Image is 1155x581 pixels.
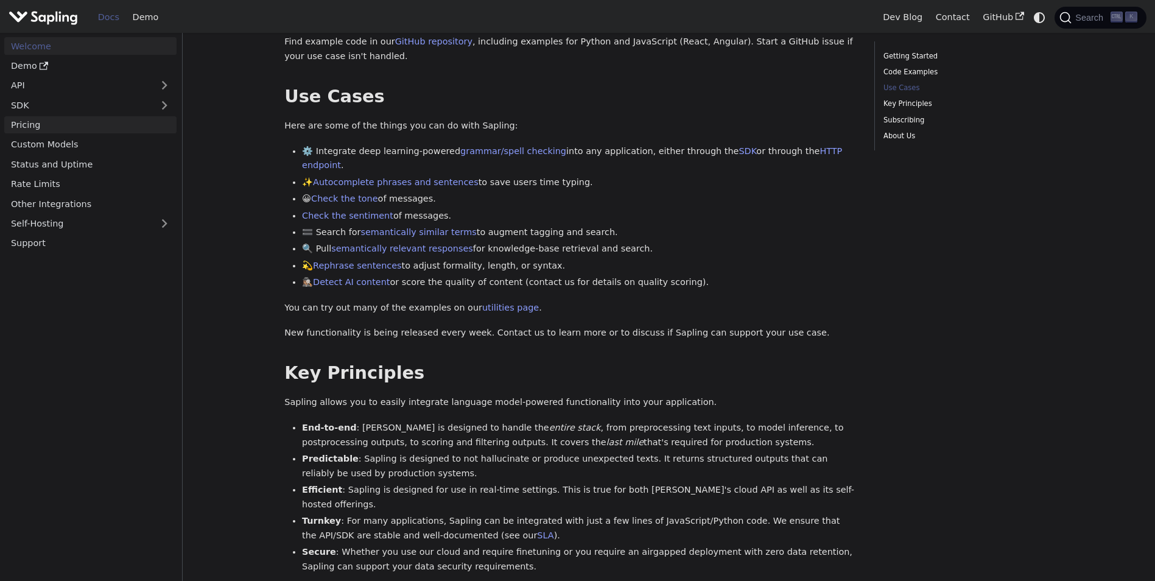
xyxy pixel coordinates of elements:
[360,227,476,237] a: semantically similar terms
[4,116,177,134] a: Pricing
[313,261,401,270] a: Rephrase sentences
[302,485,342,495] strong: Efficient
[883,82,1048,94] a: Use Cases
[302,516,341,526] strong: Turnkey
[302,421,857,450] li: : [PERSON_NAME] is designed to handle the , from preprocessing text inputs, to model inference, t...
[1055,7,1146,29] button: Search (Ctrl+K)
[302,547,336,557] strong: Secure
[549,423,601,432] em: entire stack
[302,192,857,206] li: 😀 of messages.
[1125,12,1137,23] kbd: K
[883,130,1048,142] a: About Us
[152,77,177,94] button: Expand sidebar category 'API'
[4,77,152,94] a: API
[4,37,177,55] a: Welcome
[302,242,857,256] li: 🔍 Pull for knowledge-base retrieval and search.
[302,175,857,190] li: ✨ to save users time typing.
[284,119,857,133] p: Here are some of the things you can do with Sapling:
[302,423,356,432] strong: End-to-end
[883,66,1048,78] a: Code Examples
[1072,13,1111,23] span: Search
[4,155,177,173] a: Status and Uptime
[883,51,1048,62] a: Getting Started
[9,9,78,26] img: Sapling.ai
[302,514,857,543] li: : For many applications, Sapling can be integrated with just a few lines of JavaScript/Python cod...
[876,8,929,27] a: Dev Blog
[1031,9,1048,26] button: Switch between dark and light mode (currently system mode)
[302,144,857,174] li: ⚙️ Integrate deep learning-powered into any application, either through the or through the .
[302,275,857,290] li: 🕵🏽‍♀️ or score the quality of content (contact us for details on quality scoring).
[284,35,857,64] p: Find example code in our , including examples for Python and JavaScript (React, Angular). Start a...
[284,395,857,410] p: Sapling allows you to easily integrate language model-powered functionality into your application.
[4,57,177,75] a: Demo
[4,195,177,213] a: Other Integrations
[482,303,539,312] a: utilities page
[311,194,377,203] a: Check the tone
[4,175,177,193] a: Rate Limits
[883,98,1048,110] a: Key Principles
[284,326,857,340] p: New functionality is being released every week. Contact us to learn more or to discuss if Sapling...
[331,244,473,253] a: semantically relevant responses
[537,530,553,540] a: SLA
[302,259,857,273] li: 💫 to adjust formality, length, or syntax.
[4,215,177,233] a: Self-Hosting
[152,96,177,114] button: Expand sidebar category 'SDK'
[302,209,857,224] li: of messages.
[929,8,977,27] a: Contact
[739,146,756,156] a: SDK
[302,454,359,463] strong: Predictable
[395,37,472,46] a: GitHub repository
[606,437,644,447] em: last mile
[313,277,390,287] a: Detect AI content
[302,211,393,220] a: Check the sentiment
[284,86,857,108] h2: Use Cases
[4,136,177,153] a: Custom Models
[313,177,479,187] a: Autocomplete phrases and sentences
[4,96,152,114] a: SDK
[883,114,1048,126] a: Subscribing
[4,234,177,252] a: Support
[302,545,857,574] li: : Whether you use our cloud and require finetuning or you require an airgapped deployment with ze...
[9,9,82,26] a: Sapling.ai
[302,483,857,512] li: : Sapling is designed for use in real-time settings. This is true for both [PERSON_NAME]'s cloud ...
[284,362,857,384] h2: Key Principles
[126,8,165,27] a: Demo
[302,225,857,240] li: 🟰 Search for to augment tagging and search.
[302,452,857,481] li: : Sapling is designed to not hallucinate or produce unexpected texts. It returns structured outpu...
[91,8,126,27] a: Docs
[460,146,566,156] a: grammar/spell checking
[976,8,1030,27] a: GitHub
[284,301,857,315] p: You can try out many of the examples on our .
